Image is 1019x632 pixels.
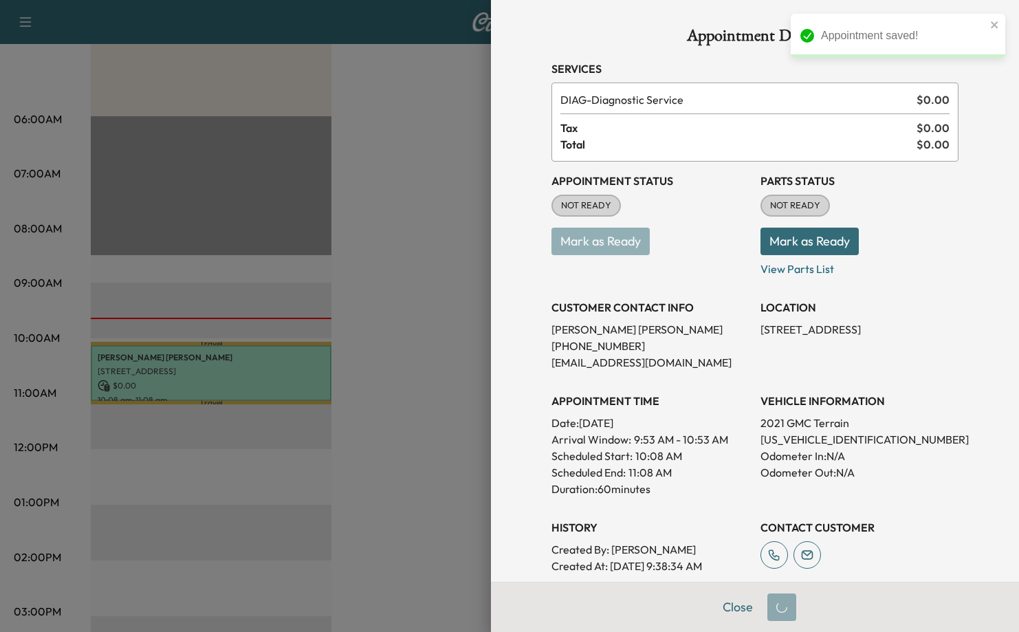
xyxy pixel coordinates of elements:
[821,28,986,44] div: Appointment saved!
[760,448,958,464] p: Odometer In: N/A
[551,519,749,536] h3: History
[634,431,728,448] span: 9:53 AM - 10:53 AM
[917,91,950,108] span: $ 0.00
[551,415,749,431] p: Date: [DATE]
[551,464,626,481] p: Scheduled End:
[762,199,829,213] span: NOT READY
[551,354,749,371] p: [EMAIL_ADDRESS][DOMAIN_NAME]
[551,61,958,77] h3: Services
[551,541,749,558] p: Created By : [PERSON_NAME]
[760,464,958,481] p: Odometer Out: N/A
[551,321,749,338] p: [PERSON_NAME] [PERSON_NAME]
[560,91,911,108] span: Diagnostic Service
[551,393,749,409] h3: APPOINTMENT TIME
[760,299,958,316] h3: LOCATION
[551,448,633,464] p: Scheduled Start:
[560,136,917,153] span: Total
[760,415,958,431] p: 2021 GMC Terrain
[551,173,749,189] h3: Appointment Status
[760,255,958,277] p: View Parts List
[551,299,749,316] h3: CUSTOMER CONTACT INFO
[917,120,950,136] span: $ 0.00
[560,120,917,136] span: Tax
[917,136,950,153] span: $ 0.00
[553,199,620,213] span: NOT READY
[551,338,749,354] p: [PHONE_NUMBER]
[551,481,749,497] p: Duration: 60 minutes
[760,519,958,536] h3: CONTACT CUSTOMER
[551,28,958,50] h1: Appointment Details
[990,19,1000,30] button: close
[551,558,749,574] p: Created At : [DATE] 9:38:34 AM
[551,431,749,448] p: Arrival Window:
[760,228,859,255] button: Mark as Ready
[760,173,958,189] h3: Parts Status
[760,393,958,409] h3: VEHICLE INFORMATION
[628,464,672,481] p: 11:08 AM
[714,593,762,621] button: Close
[635,448,682,464] p: 10:08 AM
[760,321,958,338] p: [STREET_ADDRESS]
[760,431,958,448] p: [US_VEHICLE_IDENTIFICATION_NUMBER]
